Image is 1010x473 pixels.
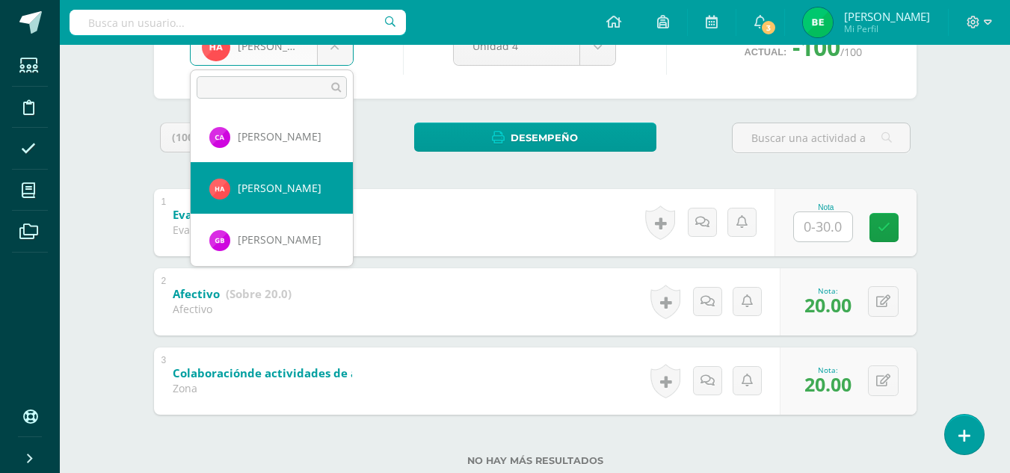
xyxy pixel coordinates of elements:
img: 0cdc9dbefc3ab5978db32be7d74aed89.png [209,179,230,200]
span: [PERSON_NAME] [238,181,321,195]
img: 52a84a9e23e2026339652108d84b177b.png [209,127,230,148]
span: [PERSON_NAME] [238,232,321,247]
img: c60a188c82e0201a0e7d806f369cdc5d.png [209,230,230,251]
span: [PERSON_NAME] [238,129,321,143]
